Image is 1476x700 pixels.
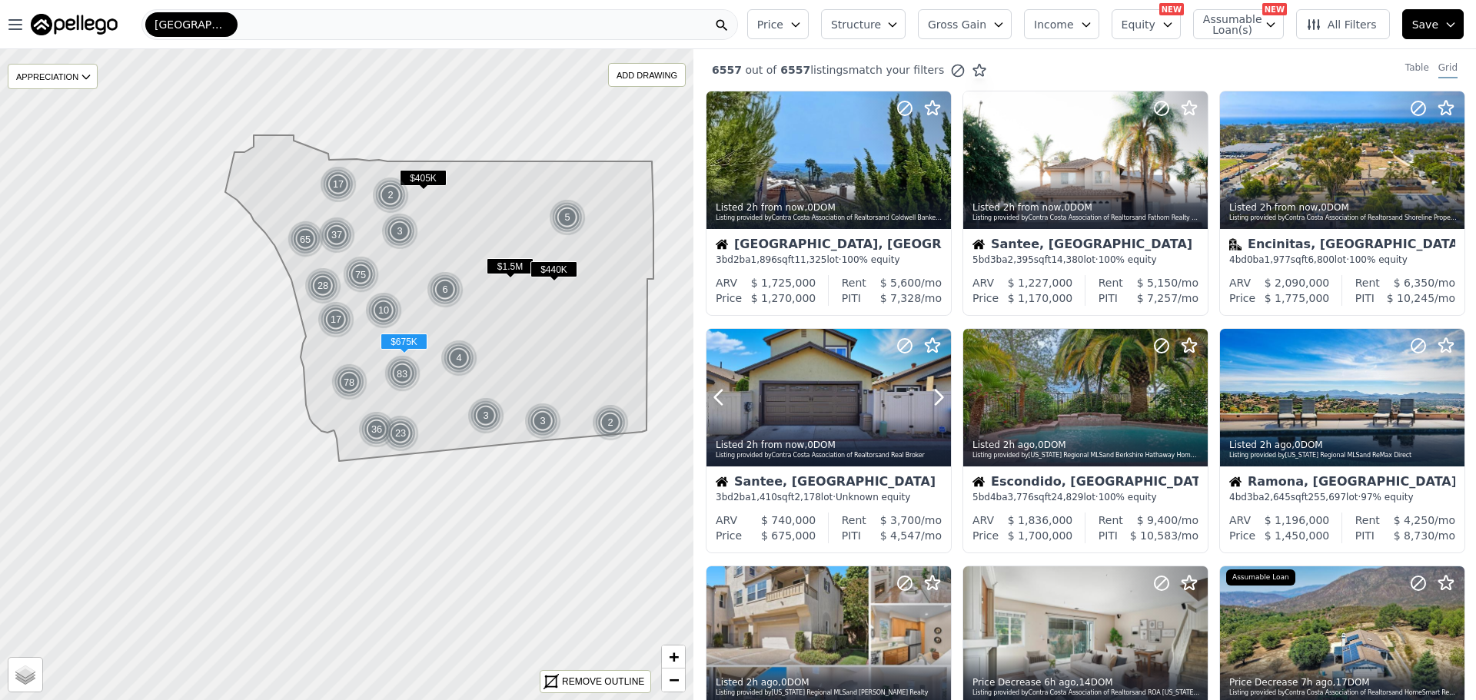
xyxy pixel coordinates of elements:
button: Assumable Loan(s) [1193,9,1284,39]
span: $ 740,000 [761,514,816,526]
div: Rent [1099,513,1123,528]
img: g1.png [372,177,410,214]
a: Listed 2h ago,0DOMListing provided by[US_STATE] Regional MLSand ReMax DirectHouseRamona, [GEOGRAP... [1219,328,1464,553]
button: Save [1402,9,1464,39]
span: $ 10,245 [1387,292,1434,304]
img: House [716,476,728,488]
img: g1.png [467,397,505,434]
div: 2 [372,177,409,214]
div: Listing provided by [US_STATE] Regional MLS and [PERSON_NAME] Realty [716,688,943,698]
span: 6557 [712,64,742,76]
div: ARV [1229,275,1251,290]
div: 5 bd 4 ba sqft lot · 100% equity [972,491,1198,503]
div: Rent [1355,275,1380,290]
div: Listed , 0 DOM [1229,201,1457,214]
div: 4 bd 0 ba sqft lot · 100% equity [1229,254,1455,266]
div: NEW [1262,3,1287,15]
div: Price [716,290,742,306]
div: Listing provided by [US_STATE] Regional MLS and Berkshire Hathaway HomeService [972,451,1200,460]
time: 2025-09-18 09:07 [1301,677,1332,688]
a: Zoom out [662,668,685,692]
div: 2 [592,404,629,441]
div: 23 [382,415,419,452]
div: 3 [467,397,504,434]
div: APPRECIATION [8,64,98,89]
span: $1.5M [487,258,534,274]
div: Listing provided by Contra Costa Association of Realtors and Shoreline Properties [1229,214,1457,223]
span: 24,829 [1051,492,1083,503]
span: $ 4,547 [880,529,921,542]
span: $ 10,583 [1130,529,1178,542]
div: ARV [1229,513,1251,528]
span: $ 7,257 [1137,292,1178,304]
button: Structure [821,9,906,39]
div: Price Decrease , 14 DOM [972,676,1200,688]
div: /mo [866,513,942,528]
div: NEW [1159,3,1184,15]
img: g2.png [286,220,326,259]
span: $ 2,090,000 [1265,277,1330,289]
img: g2.png [341,255,381,294]
time: 2025-09-18 14:25 [1003,440,1035,450]
span: Assumable Loan(s) [1203,14,1252,35]
a: Zoom in [662,645,685,668]
time: 2025-09-18 09:38 [1044,677,1075,688]
span: $ 675,000 [761,529,816,542]
span: $ 1,196,000 [1265,514,1330,526]
div: /mo [1118,528,1198,543]
span: $ 8,730 [1394,529,1434,542]
span: 2,395 [1008,254,1034,265]
div: Listed , 0 DOM [972,201,1200,214]
span: $ 1,725,000 [751,277,816,289]
div: Rent [842,275,866,290]
div: Rent [1355,513,1380,528]
a: Listed 2h from now,0DOMListing provided byContra Costa Association of Realtorsand Fathom Realty G... [962,91,1207,316]
img: g1.png [304,267,342,304]
div: PITI [842,290,861,306]
div: Listing provided by Contra Costa Association of Realtors and Fathom Realty Group, Inc [972,214,1200,223]
time: 2025-09-18 18:16 [1260,202,1318,213]
img: g1.png [592,404,630,441]
time: 2025-09-18 18:16 [1003,202,1062,213]
span: $ 4,250 [1394,514,1434,526]
div: 75 [341,255,381,294]
span: $ 1,227,000 [1008,277,1073,289]
div: /mo [1118,290,1198,306]
img: g1.png [317,301,355,338]
div: PITI [1099,528,1118,543]
div: 28 [304,267,341,304]
span: $ 1,836,000 [1008,514,1073,526]
div: Rent [1099,275,1123,290]
div: /mo [1123,513,1198,528]
a: Listed 2h from now,0DOMListing provided byContra Costa Association of Realtorsand Shoreline Prope... [1219,91,1464,316]
span: Structure [831,17,880,32]
a: Listed 2h ago,0DOMListing provided by[US_STATE] Regional MLSand Berkshire Hathaway HomeServiceHou... [962,328,1207,553]
span: $ 1,775,000 [1265,292,1330,304]
span: $ 3,700 [880,514,921,526]
div: /mo [1123,275,1198,290]
div: /mo [866,275,942,290]
div: 3 bd 2 ba sqft lot · 100% equity [716,254,942,266]
div: 4 [440,340,477,377]
div: $1.5M [487,258,534,280]
div: ADD DRAWING [609,64,685,86]
div: Listed , 0 DOM [716,439,943,451]
img: House [716,238,728,250]
div: ARV [972,513,994,528]
div: 3 [524,403,561,440]
div: Listed , 0 DOM [716,201,943,214]
div: Listed , 0 DOM [972,439,1200,451]
div: 17 [320,166,357,203]
span: − [669,670,679,689]
span: + [669,647,679,666]
span: $ 5,600 [880,277,921,289]
div: 10 [365,292,402,329]
div: Escondido, [GEOGRAPHIC_DATA] [972,476,1198,491]
div: Listed , 0 DOM [716,676,943,688]
div: /mo [861,528,942,543]
span: $ 9,400 [1137,514,1178,526]
img: g1.png [382,415,420,452]
span: Save [1412,17,1438,32]
span: Gross Gain [928,17,986,32]
div: 5 [549,199,586,236]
